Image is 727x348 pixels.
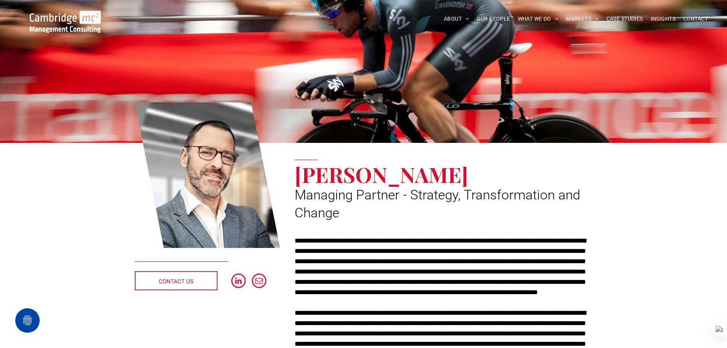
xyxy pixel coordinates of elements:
[440,13,473,25] a: ABOUT
[679,13,712,25] a: CONTACT
[30,11,101,33] img: Go to Homepage
[603,13,647,25] a: CASE STUDIES
[231,274,246,290] a: linkedin
[647,13,679,25] a: INSIGHTS
[252,274,266,290] a: email
[159,272,193,291] span: CONTACT US
[295,160,468,188] span: [PERSON_NAME]
[562,13,602,25] a: MARKETS
[514,13,563,25] a: WHAT WE DO
[135,271,218,290] a: CONTACT US
[295,187,580,221] span: Managing Partner - Strategy, Transformation and Change
[473,13,514,25] a: OUR PEOPLE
